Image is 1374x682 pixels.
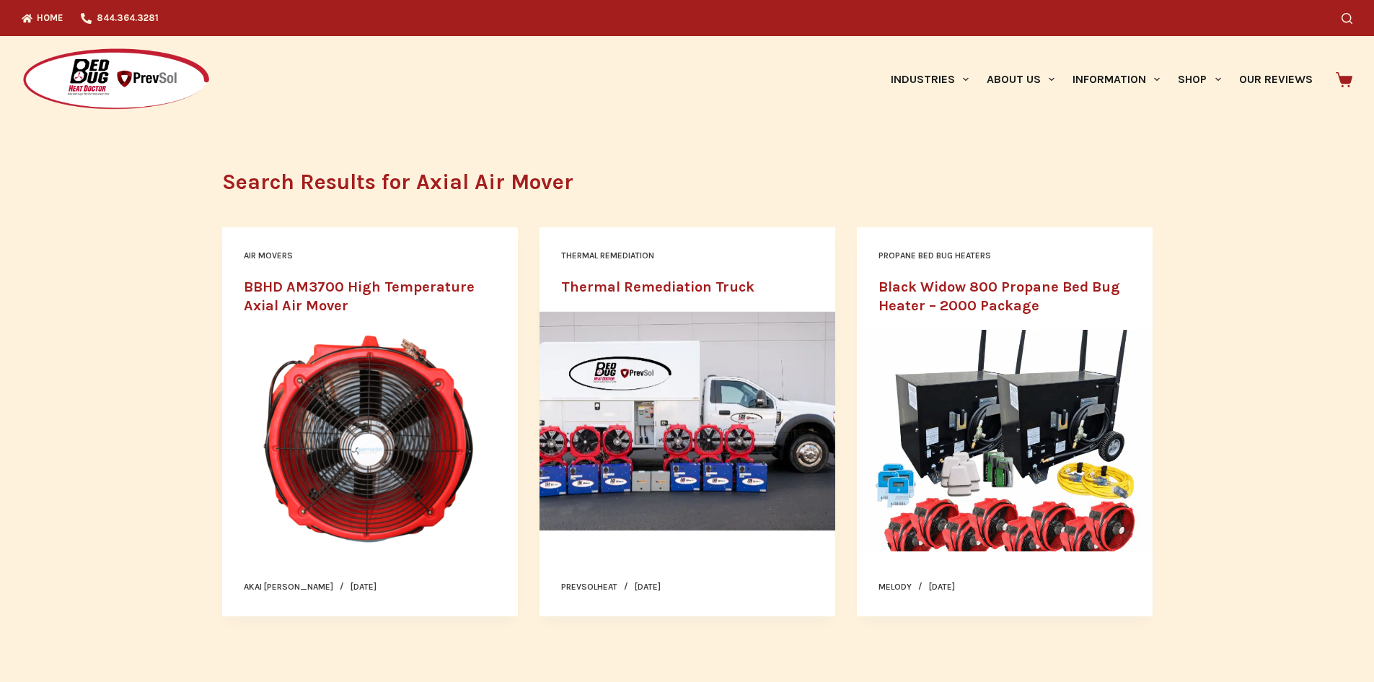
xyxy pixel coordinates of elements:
[878,250,991,261] a: Propane Bed Bug Heaters
[1230,36,1321,123] a: Our Reviews
[857,330,1153,552] a: Black Widow 800 Propane Bed Bug Heater – 2000 Package
[878,582,912,592] a: Melody
[222,330,518,552] a: BBHD AM3700 High Temperature Axial Air Mover
[351,582,376,592] time: [DATE]
[929,582,955,592] time: [DATE]
[878,279,1120,314] a: Black Widow 800 Propane Bed Bug Heater – 2000 Package
[1169,36,1230,123] a: Shop
[857,330,1153,552] img: Black Widow 800 Propane Bed Bug Heater to treat 2,000 square feet
[881,36,977,123] a: Industries
[881,36,1321,123] nav: Primary
[540,311,835,533] a: Thermal Remediation Truck
[540,311,835,533] img: Bed Bug Heat Doctor thermal remediation truck with 6 480-volt heaters and 12 axial fans
[561,279,754,295] a: Thermal Remediation Truck
[857,330,1153,552] picture: BlackWidow800_2000pkg
[222,330,518,552] img: BBHD Axial Fan_front
[977,36,1063,123] a: About Us
[222,166,1153,198] h1: Search Results for Axial Air Mover
[244,250,293,261] a: Air Movers
[635,582,661,592] time: [DATE]
[244,279,475,314] a: BBHD AM3700 High Temperature Axial Air Mover
[561,250,654,261] a: Thermal Remediation
[22,48,211,112] img: Prevsol/Bed Bug Heat Doctor
[244,582,333,592] a: Akai [PERSON_NAME]
[561,582,617,592] a: prevsolheat
[1064,36,1169,123] a: Information
[1342,13,1352,24] button: Search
